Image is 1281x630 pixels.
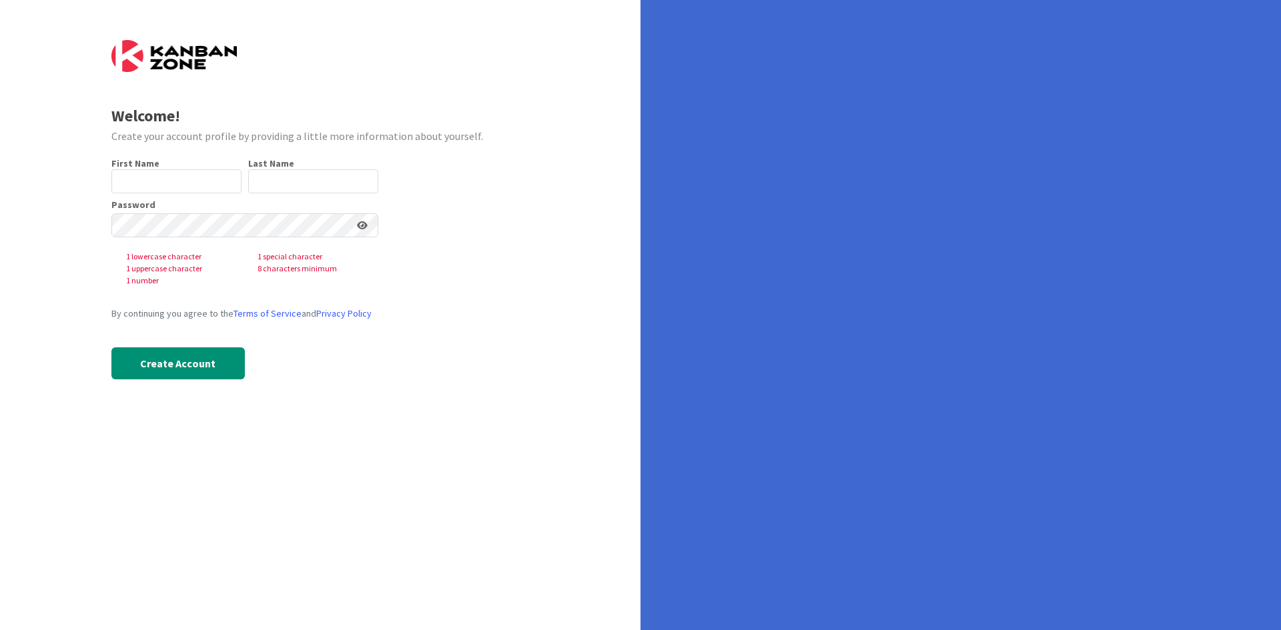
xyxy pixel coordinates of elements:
label: Last Name [248,157,294,169]
div: Create your account profile by providing a little more information about yourself. [111,128,530,144]
span: 1 special character [247,251,378,263]
label: Password [111,200,155,209]
div: Welcome! [111,104,530,128]
label: First Name [111,157,159,169]
span: 1 number [115,275,247,287]
span: 1 uppercase character [115,263,247,275]
span: 8 characters minimum [247,263,378,275]
div: By continuing you agree to the and [111,307,378,321]
span: 1 lowercase character [115,251,247,263]
a: Terms of Service [234,307,302,319]
button: Create Account [111,347,245,379]
img: Kanban Zone [111,40,237,72]
a: Privacy Policy [316,307,372,319]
